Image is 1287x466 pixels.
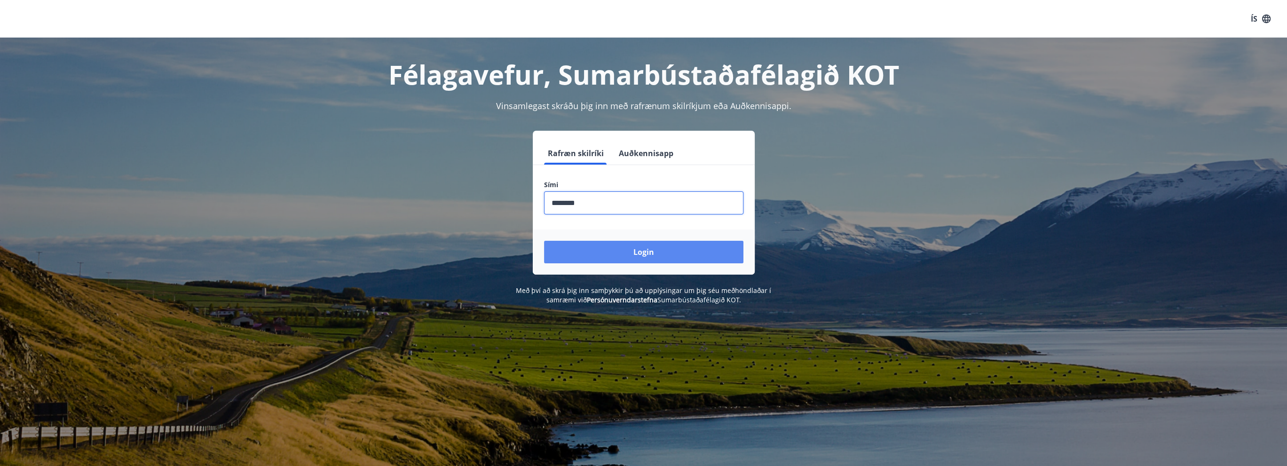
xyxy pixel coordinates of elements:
[544,241,743,263] button: Login
[1246,10,1276,27] button: ÍS
[496,100,791,111] span: Vinsamlegast skráðu þig inn með rafrænum skilríkjum eða Auðkennisappi.
[544,142,608,165] button: Rafræn skilríki
[587,295,657,304] a: Persónuverndarstefna
[615,142,677,165] button: Auðkennisapp
[516,286,771,304] span: Með því að skrá þig inn samþykkir þú að upplýsingar um þig séu meðhöndlaðar í samræmi við Sumarbú...
[544,180,743,190] label: Sími
[316,56,971,92] h1: Félagavefur, Sumarbústaðafélagið KOT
